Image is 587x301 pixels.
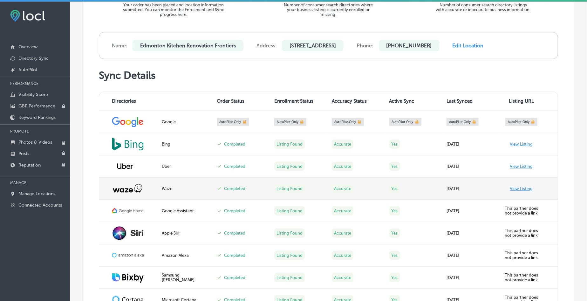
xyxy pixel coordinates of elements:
[389,162,400,171] label: Yes
[270,92,328,111] th: Enrollment Status
[332,162,353,171] label: Accurate
[505,228,538,238] label: This partner does not provide a link
[112,226,144,241] img: Siri-logo.png
[328,92,386,111] th: Accuracy Status
[386,92,443,111] th: Active Sync
[274,206,305,215] label: Listing Found
[18,202,62,208] p: Connected Accounts
[112,183,144,194] img: waze.png
[281,3,376,17] p: Number of consumer search directories where your business listing is currently enrolled or missing.
[274,273,305,282] label: Listing Found
[443,244,500,267] td: [DATE]
[500,92,558,111] th: Listing URL
[443,133,500,155] td: [DATE]
[274,140,305,149] label: Listing Found
[443,222,500,244] td: [DATE]
[18,140,52,145] p: Photos & Videos
[332,140,353,149] label: Accurate
[505,250,538,260] label: This partner does not provide a link
[443,92,500,111] th: Last Synced
[99,92,158,111] th: Directories
[443,200,500,222] td: [DATE]
[256,43,277,49] label: Address:
[18,92,48,97] p: Visibility Score
[118,3,229,17] p: Your order has been placed and location information submitted. You can monitor the Enrollment and...
[133,40,243,51] p: Edmonton Kitchen Renovation Frontiers
[112,208,144,214] img: google-home.png
[443,155,500,178] td: [DATE]
[510,186,533,191] a: View Listing
[443,178,500,200] td: [DATE]
[224,142,246,147] label: Completed
[112,138,144,151] img: bing_Jjgns0f.png
[282,40,344,51] p: [STREET_ADDRESS]
[274,251,305,260] label: Listing Found
[510,164,533,169] a: View Listing
[18,162,41,168] p: Reputation
[18,103,55,109] p: GBP Performance
[224,253,246,258] label: Completed
[332,251,353,260] label: Accurate
[274,229,305,238] label: Listing Found
[213,92,271,111] th: Order Status
[162,186,209,191] div: Waze
[99,69,558,81] h1: Sync Details
[332,229,353,238] label: Accurate
[389,229,400,238] label: Yes
[436,3,531,12] p: Number of consumer search directory listings with accurate or inaccurate business information.
[332,273,353,282] label: Accurate
[379,40,440,51] p: [PHONE_NUMBER]
[18,191,55,196] p: Manage Locations
[162,142,209,147] div: Bing
[224,209,246,213] label: Completed
[112,158,138,174] img: uber.png
[389,140,400,149] label: Yes
[162,120,209,124] div: Google
[10,10,45,22] img: fda3e92497d09a02dc62c9cd864e3231.png
[389,251,400,260] label: Yes
[389,273,400,282] label: Yes
[389,184,400,193] label: Yes
[112,252,144,258] img: amazon-alexa.png
[112,43,127,49] label: Name:
[505,206,538,215] label: This partner does not provide a link
[389,206,400,215] label: Yes
[505,273,538,282] label: This partner does not provide a link
[18,56,49,61] p: Directory Sync
[162,273,209,282] div: Samsung [PERSON_NAME]
[332,206,353,215] label: Accurate
[224,164,246,169] label: Completed
[18,44,38,50] p: Overview
[453,43,484,49] a: Edit Location
[162,253,209,258] div: Amazon Alexa
[510,142,533,147] a: View Listing
[274,162,305,171] label: Listing Found
[162,209,209,213] div: Google Assistant
[112,272,144,283] img: Bixby.png
[443,267,500,289] td: [DATE]
[357,43,374,49] label: Phone:
[162,231,209,236] div: Apple Siri
[224,231,246,236] label: Completed
[224,275,246,280] label: Completed
[112,116,144,128] img: google.png
[332,184,353,193] label: Accurate
[162,164,209,169] div: Uber
[18,151,29,156] p: Posts
[274,184,305,193] label: Listing Found
[18,67,38,72] p: AutoPilot
[18,115,56,120] p: Keyword Rankings
[224,186,246,191] label: Completed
